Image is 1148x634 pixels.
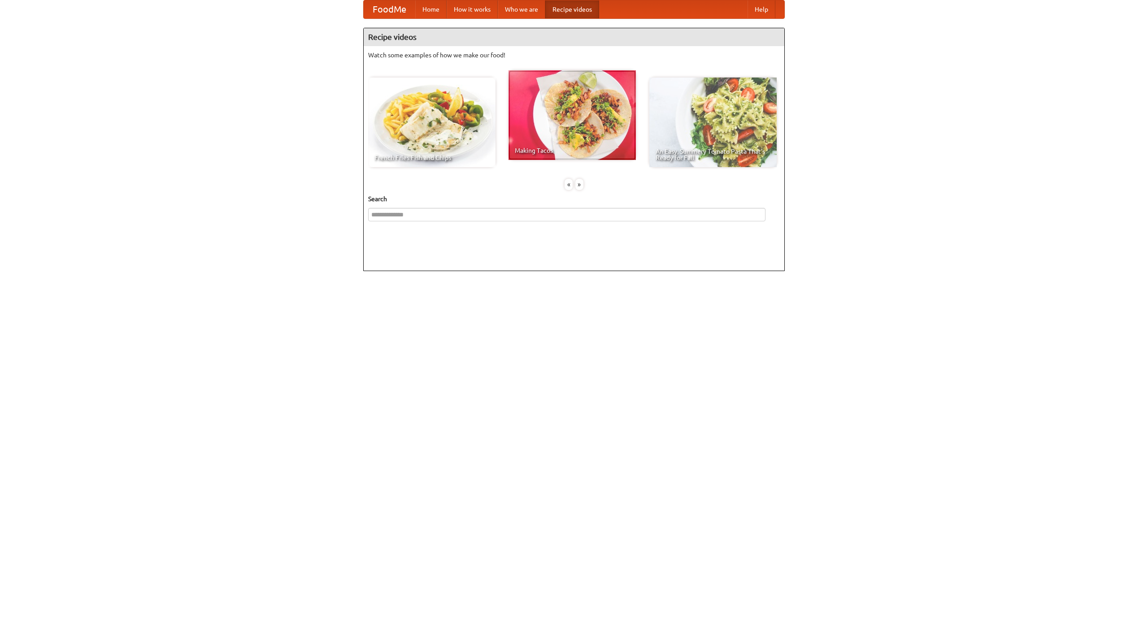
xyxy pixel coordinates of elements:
[748,0,775,18] a: Help
[374,155,489,161] span: French Fries Fish and Chips
[515,147,630,154] span: Making Tacos
[575,179,583,190] div: »
[364,0,415,18] a: FoodMe
[498,0,545,18] a: Who we are
[368,78,496,167] a: French Fries Fish and Chips
[649,78,777,167] a: An Easy, Summery Tomato Pasta That's Ready for Fall
[509,70,636,160] a: Making Tacos
[447,0,498,18] a: How it works
[368,51,780,60] p: Watch some examples of how we make our food!
[565,179,573,190] div: «
[656,148,770,161] span: An Easy, Summery Tomato Pasta That's Ready for Fall
[364,28,784,46] h4: Recipe videos
[368,194,780,203] h5: Search
[415,0,447,18] a: Home
[545,0,599,18] a: Recipe videos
